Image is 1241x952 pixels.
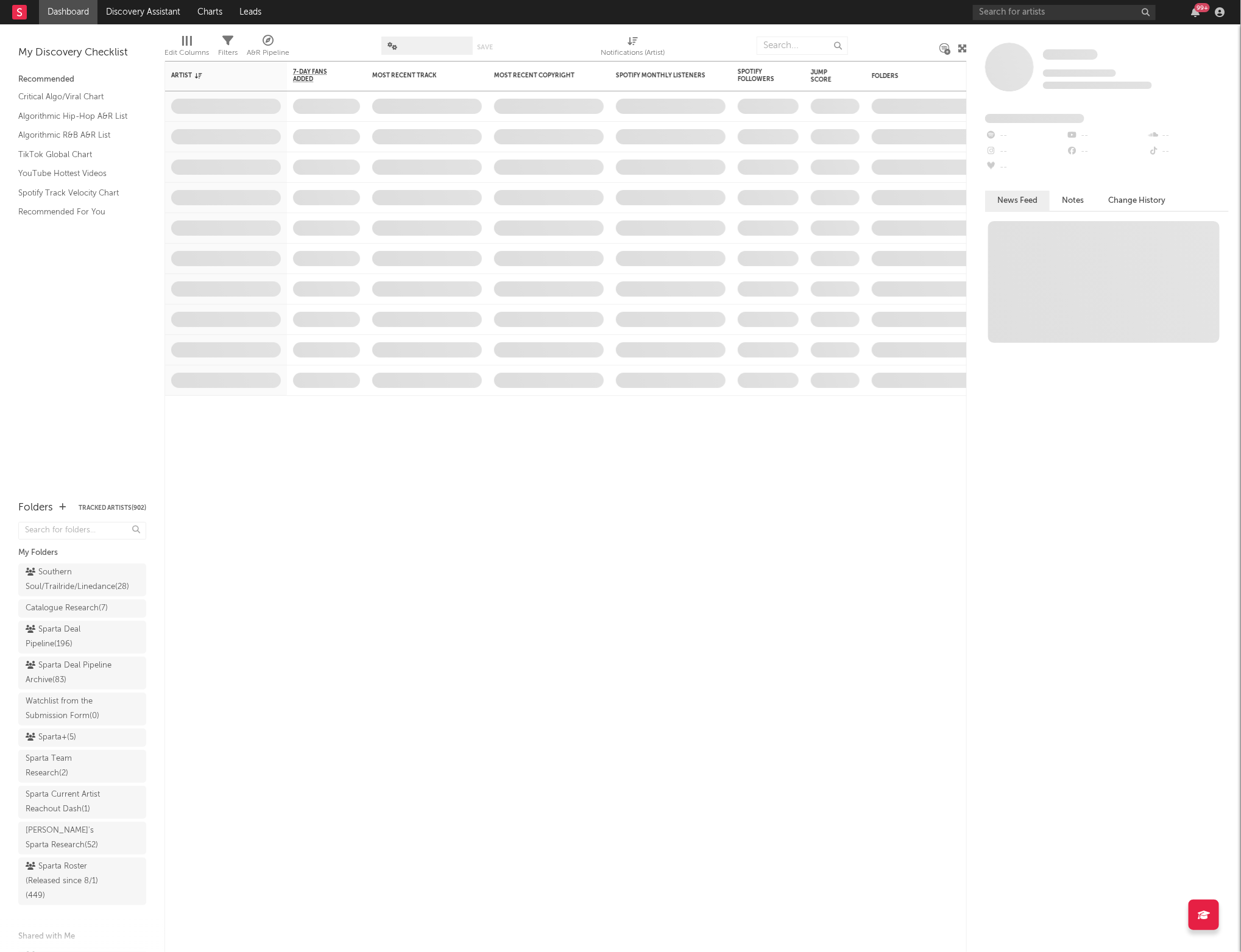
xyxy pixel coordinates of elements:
[494,72,585,79] div: Most Recent Copyright
[18,657,146,689] a: Sparta Deal Pipeline Archive(83)
[18,522,146,540] input: Search for folders...
[164,30,209,66] div: Edit Columns
[164,46,209,60] div: Edit Columns
[18,72,146,87] div: Recommended
[26,730,76,745] div: Sparta+ ( 5 )
[18,786,146,819] a: Sparta Current Artist Reachout Dash(1)
[18,46,146,60] div: My Discovery Checklist
[18,621,146,654] a: Sparta Deal Pipeline(196)
[218,46,238,60] div: Filters
[26,788,111,817] div: Sparta Current Artist Reachout Dash ( 1 )
[18,205,134,219] a: Recommended For You
[293,68,342,83] span: 7-Day Fans Added
[18,750,146,783] a: Sparta Team Research(2)
[872,72,963,80] div: Folders
[26,565,129,594] div: Southern Soul/Trailride/Linedance ( 28 )
[18,167,134,180] a: YouTube Hottest Videos
[1066,128,1147,144] div: --
[1043,82,1152,89] span: 0 fans last week
[973,5,1156,20] input: Search for artists
[1043,49,1098,60] span: Some Artist
[18,501,53,515] div: Folders
[811,69,841,83] div: Jump Score
[616,72,707,79] div: Spotify Monthly Listeners
[985,160,1066,175] div: --
[985,128,1066,144] div: --
[18,563,146,596] a: Southern Soul/Trailride/Linedance(28)
[1148,144,1229,160] div: --
[1148,128,1229,144] div: --
[18,186,134,200] a: Spotify Track Velocity Chart
[26,658,111,688] div: Sparta Deal Pipeline Archive ( 83 )
[26,601,108,616] div: Catalogue Research ( 7 )
[1043,69,1116,77] span: Tracking Since: [DATE]
[26,859,111,903] div: Sparta Roster (Released since 8/1) ( 449 )
[18,546,146,560] div: My Folders
[1191,7,1200,17] button: 99+
[18,90,134,104] a: Critical Algo/Viral Chart
[1096,191,1178,211] button: Change History
[18,858,146,905] a: Sparta Roster (Released since 8/1)(449)
[18,693,146,725] a: Watchlist from the Submission Form(0)
[18,929,146,944] div: Shared with Me
[18,148,134,161] a: TikTok Global Chart
[218,30,238,66] div: Filters
[1195,3,1210,12] div: 99 +
[477,44,493,51] button: Save
[1066,144,1147,160] div: --
[26,823,111,853] div: [PERSON_NAME]'s Sparta Research ( 52 )
[985,191,1050,211] button: News Feed
[985,144,1066,160] div: --
[18,728,146,747] a: Sparta+(5)
[1050,191,1096,211] button: Notes
[247,46,289,60] div: A&R Pipeline
[26,752,111,781] div: Sparta Team Research ( 2 )
[247,30,289,66] div: A&R Pipeline
[1043,49,1098,61] a: Some Artist
[79,505,146,511] button: Tracked Artists(902)
[18,129,134,142] a: Algorithmic R&B A&R List
[171,72,263,79] div: Artist
[985,114,1084,123] span: Fans Added by Platform
[601,30,665,66] div: Notifications (Artist)
[26,694,111,724] div: Watchlist from the Submission Form ( 0 )
[757,37,848,55] input: Search...
[601,46,665,60] div: Notifications (Artist)
[738,68,780,83] div: Spotify Followers
[18,110,134,123] a: Algorithmic Hip-Hop A&R List
[26,622,111,652] div: Sparta Deal Pipeline ( 196 )
[372,72,464,79] div: Most Recent Track
[18,822,146,855] a: [PERSON_NAME]'s Sparta Research(52)
[18,599,146,618] a: Catalogue Research(7)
